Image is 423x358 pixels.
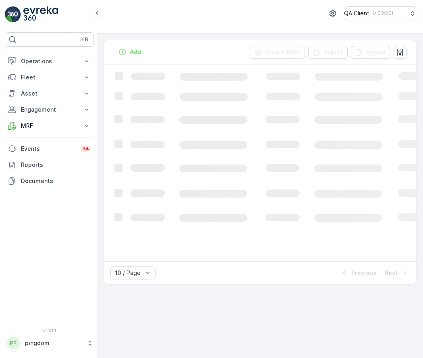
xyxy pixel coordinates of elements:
[5,69,94,85] button: Fleet
[373,10,393,17] p: ( +03:00 )
[21,73,78,81] p: Fleet
[384,269,398,277] p: Next
[249,46,305,59] button: Clear Filters
[324,48,343,56] p: Export
[367,48,386,56] p: Import
[5,141,94,157] a: Events34
[351,269,376,277] p: Previous
[21,145,76,153] p: Events
[5,118,94,134] button: MRF
[339,268,377,278] button: Previous
[130,48,141,56] p: Add
[265,48,300,56] p: Clear Filters
[5,157,94,173] a: Reports
[115,47,144,57] button: Add
[344,6,417,20] button: QA Client(+03:00)
[23,6,58,23] img: logo_light-DOdMpM7g.png
[344,9,369,17] p: QA Client
[21,106,78,114] p: Engagement
[21,122,78,130] p: MRF
[351,46,390,59] button: Import
[21,57,78,65] p: Operations
[5,85,94,102] button: Asset
[5,6,21,23] img: logo
[21,177,91,185] p: Documents
[82,146,89,152] p: 34
[21,89,78,98] p: Asset
[21,161,91,169] p: Reports
[5,53,94,69] button: Operations
[308,46,348,59] button: Export
[5,335,94,352] button: PPpingdom
[7,337,20,350] div: PP
[384,268,410,278] button: Next
[5,328,94,333] span: v 1.51.1
[5,173,94,189] a: Documents
[25,339,83,347] p: pingdom
[80,36,88,43] p: ⌘B
[5,102,94,118] button: Engagement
